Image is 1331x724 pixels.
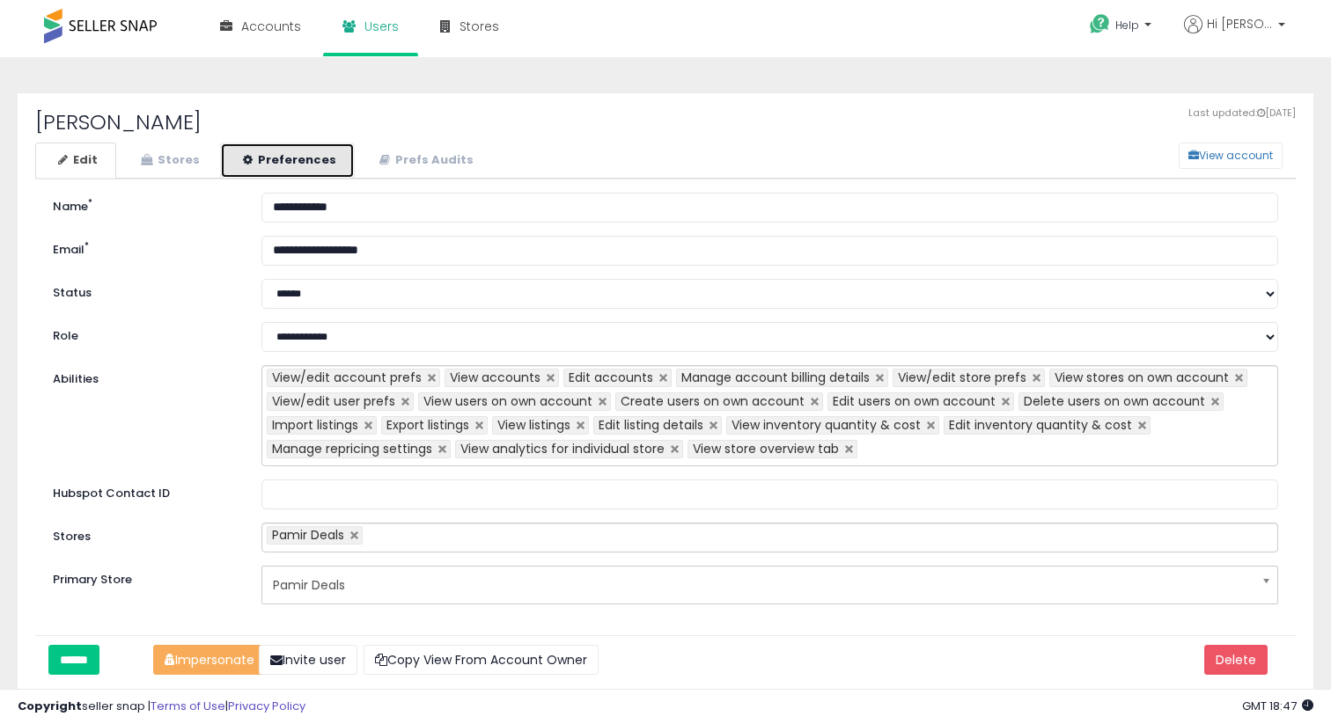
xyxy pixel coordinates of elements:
[151,698,225,714] a: Terms of Use
[681,369,870,386] span: Manage account billing details
[259,645,357,675] button: Invite user
[833,392,996,410] span: Edit users on own account
[272,392,395,410] span: View/edit user prefs
[40,193,248,216] label: Name
[1055,369,1229,386] span: View stores on own account
[241,18,301,35] span: Accounts
[693,440,839,457] span: View store overview tab
[732,416,921,434] span: View inventory quantity & cost
[1166,143,1192,169] a: View account
[450,369,540,386] span: View accounts
[569,369,653,386] span: Edit accounts
[35,143,116,179] a: Edit
[1179,143,1283,169] button: View account
[497,416,570,434] span: View listings
[460,440,665,457] span: View analytics for individual store
[272,416,358,434] span: Import listings
[599,416,703,434] span: Edit listing details
[153,645,266,675] button: Impersonate
[273,570,1244,600] span: Pamir Deals
[423,392,592,410] span: View users on own account
[949,416,1132,434] span: Edit inventory quantity & cost
[1207,15,1273,33] span: Hi [PERSON_NAME]
[272,440,432,457] span: Manage repricing settings
[1204,645,1268,675] button: Delete
[1089,13,1111,35] i: Get Help
[40,279,248,302] label: Status
[1115,18,1139,33] span: Help
[364,18,399,35] span: Users
[118,143,218,179] a: Stores
[1242,698,1313,714] span: 2025-10-13 18:47 GMT
[35,111,1296,134] h2: [PERSON_NAME]
[272,526,344,544] span: Pamir Deals
[357,143,492,179] a: Prefs Audits
[621,392,805,410] span: Create users on own account
[228,698,305,714] a: Privacy Policy
[1184,15,1285,55] a: Hi [PERSON_NAME]
[40,523,248,545] label: Stores
[1024,392,1205,410] span: Delete users on own account
[53,371,99,388] label: Abilities
[40,479,248,502] label: Hubspot Contact ID
[1188,106,1296,121] span: Last updated: [DATE]
[40,566,248,589] label: Primary Store
[18,698,305,715] div: seller snap | |
[18,698,82,714] strong: Copyright
[898,369,1026,386] span: View/edit store prefs
[364,645,599,675] button: Copy View From Account Owner
[220,143,355,179] a: Preferences
[40,322,248,345] label: Role
[40,236,248,259] label: Email
[386,416,469,434] span: Export listings
[460,18,499,35] span: Stores
[272,369,422,386] span: View/edit account prefs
